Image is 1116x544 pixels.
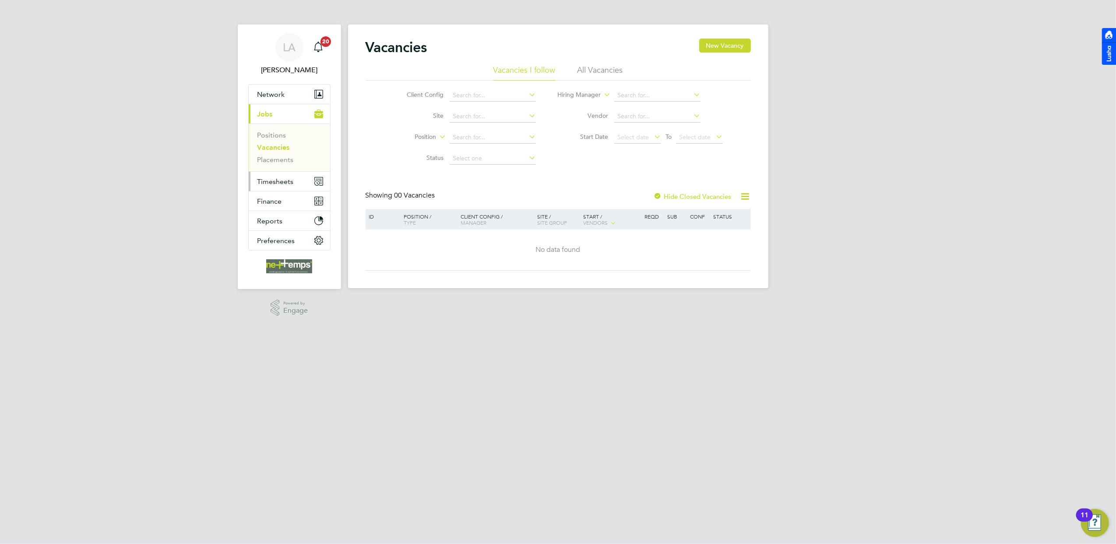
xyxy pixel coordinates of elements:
[257,217,283,225] span: Reports
[583,219,608,226] span: Vendors
[450,152,536,165] input: Select one
[257,131,286,139] a: Positions
[450,110,536,123] input: Search for...
[537,219,567,226] span: Site Group
[688,209,711,224] div: Conf
[493,65,556,81] li: Vacancies I follow
[1081,509,1109,537] button: Open Resource Center, 11 new notifications
[266,259,313,273] img: net-temps-logo-retina.png
[366,39,427,56] h2: Vacancies
[394,191,435,200] span: 00 Vacancies
[257,155,294,164] a: Placements
[257,90,285,99] span: Network
[1081,515,1088,526] div: 11
[257,143,290,152] a: Vacancies
[665,209,688,224] div: Sub
[366,191,437,200] div: Showing
[535,209,581,230] div: Site /
[550,91,601,99] label: Hiring Manager
[283,300,308,307] span: Powered by
[617,133,649,141] span: Select date
[654,192,732,201] label: Hide Closed Vacancies
[248,65,331,75] span: Lauren Ashmore
[257,197,282,205] span: Finance
[249,211,330,230] button: Reports
[404,219,416,226] span: Type
[238,25,341,289] nav: Main navigation
[257,177,294,186] span: Timesheets
[367,209,398,224] div: ID
[558,133,608,141] label: Start Date
[679,133,711,141] span: Select date
[310,33,327,61] a: 20
[558,112,608,120] label: Vendor
[249,104,330,124] button: Jobs
[249,124,330,171] div: Jobs
[257,110,273,118] span: Jobs
[450,89,536,102] input: Search for...
[249,231,330,250] button: Preferences
[614,110,701,123] input: Search for...
[397,209,458,230] div: Position /
[711,209,749,224] div: Status
[283,307,308,314] span: Engage
[283,42,296,53] span: LA
[257,237,295,245] span: Preferences
[271,300,308,316] a: Powered byEngage
[393,91,444,99] label: Client Config
[642,209,665,224] div: Reqd
[577,65,623,81] li: All Vacancies
[461,219,486,226] span: Manager
[249,172,330,191] button: Timesheets
[393,112,444,120] label: Site
[458,209,535,230] div: Client Config /
[386,133,436,141] label: Position
[249,85,330,104] button: Network
[581,209,642,231] div: Start /
[248,259,331,273] a: Go to home page
[367,245,750,254] div: No data found
[320,36,331,47] span: 20
[614,89,701,102] input: Search for...
[663,131,674,142] span: To
[450,131,536,144] input: Search for...
[248,33,331,75] a: LA[PERSON_NAME]
[699,39,751,53] button: New Vacancy
[393,154,444,162] label: Status
[249,191,330,211] button: Finance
